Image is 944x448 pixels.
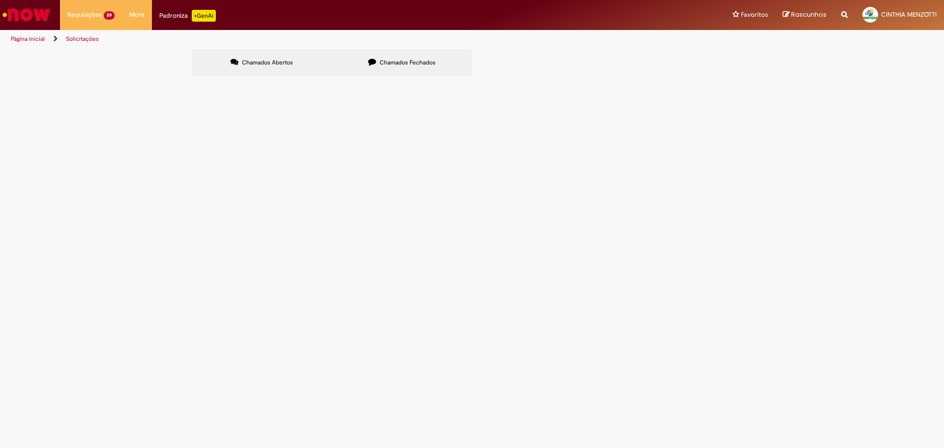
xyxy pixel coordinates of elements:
[1,5,52,25] img: ServiceNow
[741,10,768,20] span: Favoritos
[881,10,937,19] span: CINTHIA MENZOTTI
[192,10,216,22] p: +GenAi
[7,30,622,48] ul: Trilhas de página
[129,10,145,20] span: More
[783,10,826,20] a: Rascunhos
[380,59,436,66] span: Chamados Fechados
[11,35,45,43] a: Página inicial
[242,59,293,66] span: Chamados Abertos
[104,11,115,20] span: 59
[67,10,102,20] span: Requisições
[791,10,826,19] span: Rascunhos
[159,10,216,22] div: Padroniza
[66,35,99,43] a: Solicitações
